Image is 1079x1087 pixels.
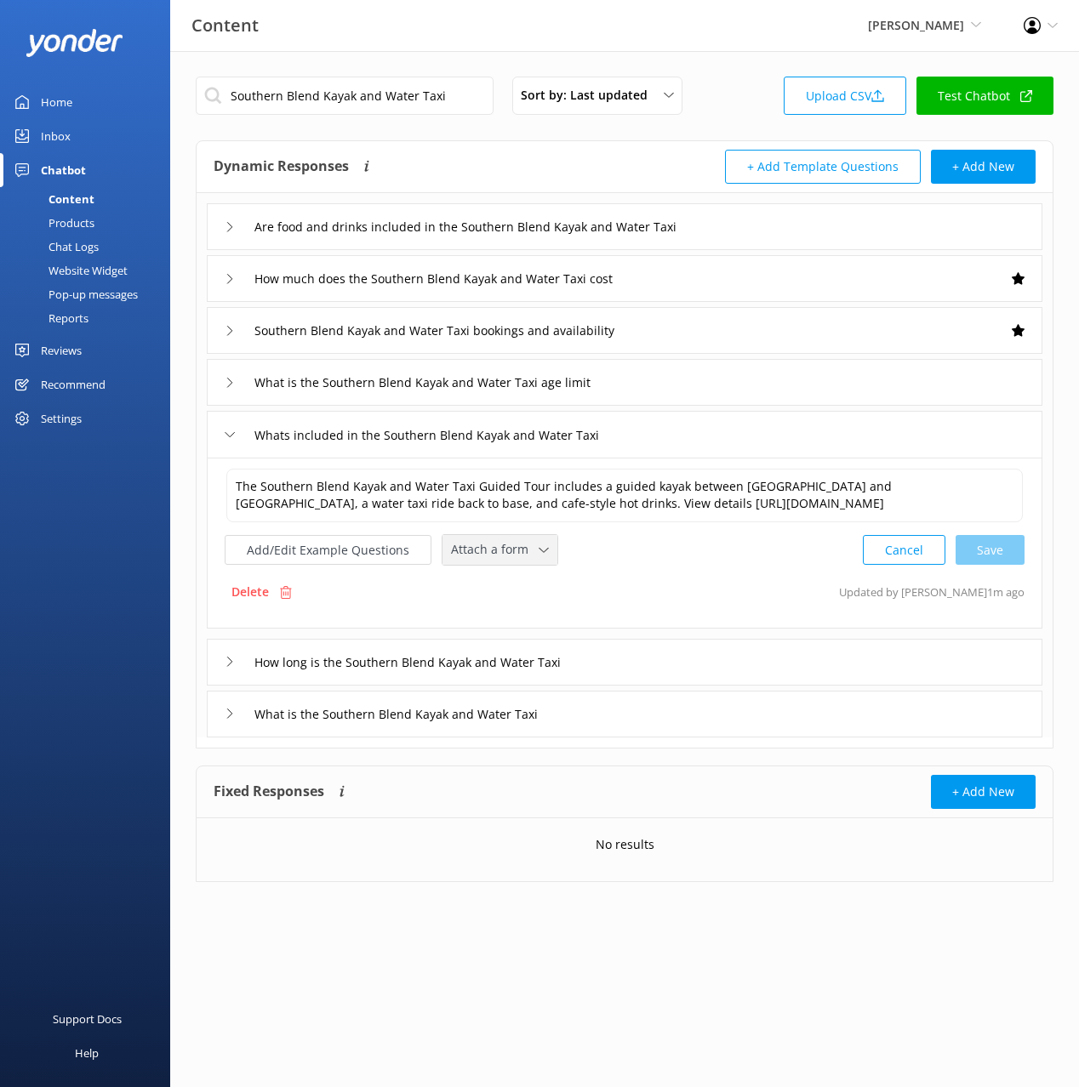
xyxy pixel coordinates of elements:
a: Products [10,211,170,235]
div: Recommend [41,367,106,401]
h4: Dynamic Responses [214,150,349,184]
div: Help [75,1036,99,1070]
div: Website Widget [10,259,128,282]
a: Website Widget [10,259,170,282]
div: Home [41,85,72,119]
button: + Add New [931,775,1036,809]
div: Settings [41,401,82,435]
div: Reports [10,306,88,330]
span: Attach a form [451,540,539,559]
div: Inbox [41,119,71,153]
span: [PERSON_NAME] [868,17,964,33]
a: Chat Logs [10,235,170,259]
button: + Add New [931,150,1036,184]
div: Chat Logs [10,235,99,259]
button: + Add Template Questions [725,150,921,184]
a: Upload CSV [784,77,906,115]
span: Sort by: Last updated [521,86,658,105]
p: No results [596,835,654,854]
p: Updated by [PERSON_NAME] 1m ago [839,576,1025,608]
div: Chatbot [41,153,86,187]
h3: Content [191,12,259,39]
input: Search all Chatbot Content [196,77,494,115]
a: Pop-up messages [10,282,170,306]
button: Cancel [863,535,945,565]
a: Content [10,187,170,211]
h4: Fixed Responses [214,775,324,809]
p: Delete [231,583,269,601]
button: Add/Edit Example Questions [225,535,431,565]
div: Reviews [41,333,82,367]
a: Reports [10,306,170,330]
img: yonder-white-logo.png [26,29,123,57]
a: Test Chatbot [916,77,1053,115]
div: Content [10,187,94,211]
div: Support Docs [53,1002,122,1036]
div: Pop-up messages [10,282,138,306]
textarea: The Southern Blend Kayak and Water Taxi Guided Tour includes a guided kayak between [GEOGRAPHIC_D... [226,469,1023,522]
div: Products [10,211,94,235]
